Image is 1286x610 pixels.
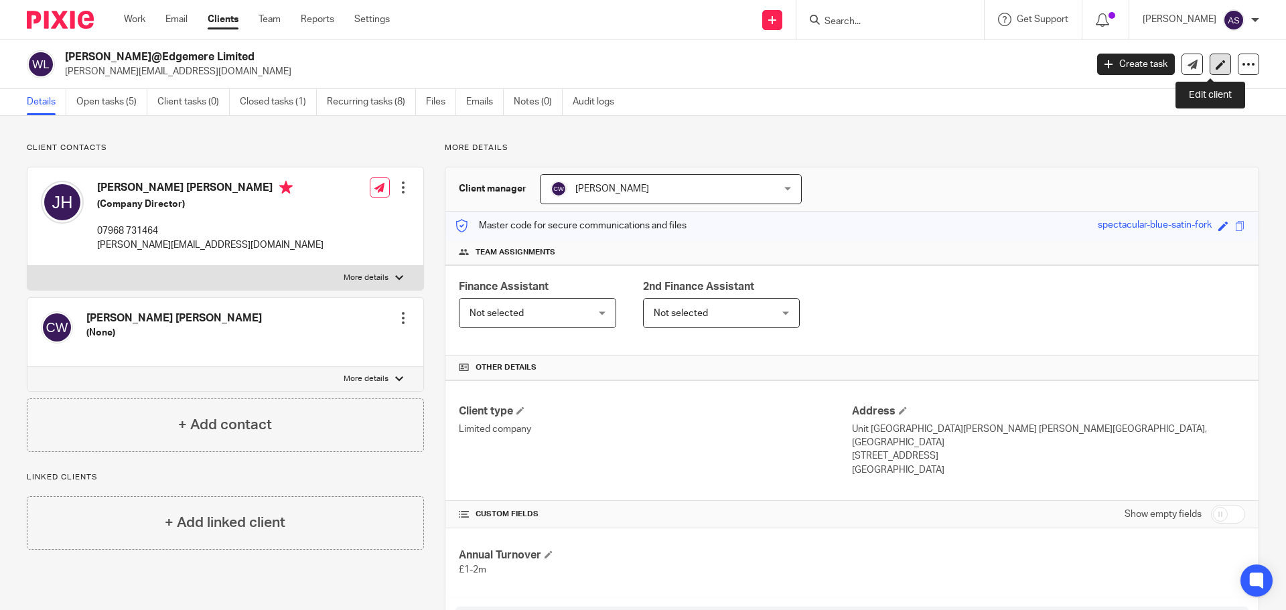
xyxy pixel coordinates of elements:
img: svg%3E [551,181,567,197]
span: Team assignments [476,247,555,258]
label: Show empty fields [1125,508,1202,521]
img: svg%3E [27,50,55,78]
h2: [PERSON_NAME]@Edgemere Limited [65,50,875,64]
h4: Annual Turnover [459,548,852,562]
p: Linked clients [27,472,424,483]
span: Get Support [1017,15,1068,24]
a: Work [124,13,145,26]
a: Email [165,13,188,26]
p: Master code for secure communications and files [455,219,687,232]
span: £1-2m [459,565,486,575]
h4: [PERSON_NAME] [PERSON_NAME] [86,311,262,325]
img: svg%3E [41,181,84,224]
a: Details [27,89,66,115]
a: Notes (0) [514,89,563,115]
img: svg%3E [1223,9,1244,31]
p: [PERSON_NAME] [1143,13,1216,26]
span: Not selected [470,309,524,318]
a: Closed tasks (1) [240,89,317,115]
p: [PERSON_NAME][EMAIL_ADDRESS][DOMAIN_NAME] [65,65,1077,78]
h4: CUSTOM FIELDS [459,509,852,520]
p: More details [445,143,1259,153]
a: Recurring tasks (8) [327,89,416,115]
a: Files [426,89,456,115]
span: [PERSON_NAME] [575,184,649,194]
h4: [PERSON_NAME] [PERSON_NAME] [97,181,324,198]
a: Team [259,13,281,26]
span: Other details [476,362,537,373]
h5: (None) [86,326,262,339]
h4: Client type [459,404,852,418]
p: [PERSON_NAME][EMAIL_ADDRESS][DOMAIN_NAME] [97,238,324,252]
img: svg%3E [41,311,73,344]
span: Finance Assistant [459,281,549,292]
h4: Address [852,404,1245,418]
a: Clients [208,13,238,26]
p: 07968 731464 [97,224,324,238]
a: Audit logs [573,89,624,115]
p: More details [344,273,388,283]
p: Client contacts [27,143,424,153]
p: Unit [GEOGRAPHIC_DATA][PERSON_NAME] [PERSON_NAME][GEOGRAPHIC_DATA], [GEOGRAPHIC_DATA] [852,423,1245,450]
i: Primary [279,181,293,194]
h4: + Add contact [178,414,272,435]
h4: + Add linked client [165,512,285,533]
a: Client tasks (0) [157,89,230,115]
p: More details [344,374,388,384]
img: Pixie [27,11,94,29]
a: Emails [466,89,504,115]
input: Search [823,16,944,28]
p: Limited company [459,423,852,436]
a: Settings [354,13,390,26]
h5: (Company Director) [97,198,324,211]
p: [GEOGRAPHIC_DATA] [852,463,1245,477]
a: Create task [1097,54,1175,75]
p: [STREET_ADDRESS] [852,449,1245,463]
span: Not selected [654,309,708,318]
h3: Client manager [459,182,526,196]
div: spectacular-blue-satin-fork [1098,218,1212,234]
span: 2nd Finance Assistant [643,281,754,292]
a: Reports [301,13,334,26]
a: Open tasks (5) [76,89,147,115]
